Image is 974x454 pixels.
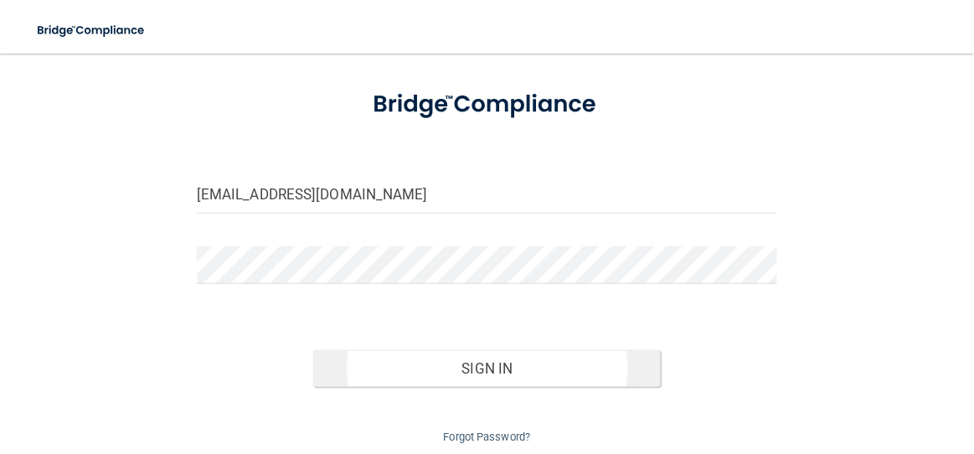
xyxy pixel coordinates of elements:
[25,13,158,48] img: bridge_compliance_login_screen.278c3ca4.svg
[684,335,954,402] iframe: Drift Widget Chat Controller
[444,431,531,443] a: Forgot Password?
[197,176,777,214] input: Email
[348,74,626,136] img: bridge_compliance_login_screen.278c3ca4.svg
[313,350,662,387] button: Sign In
